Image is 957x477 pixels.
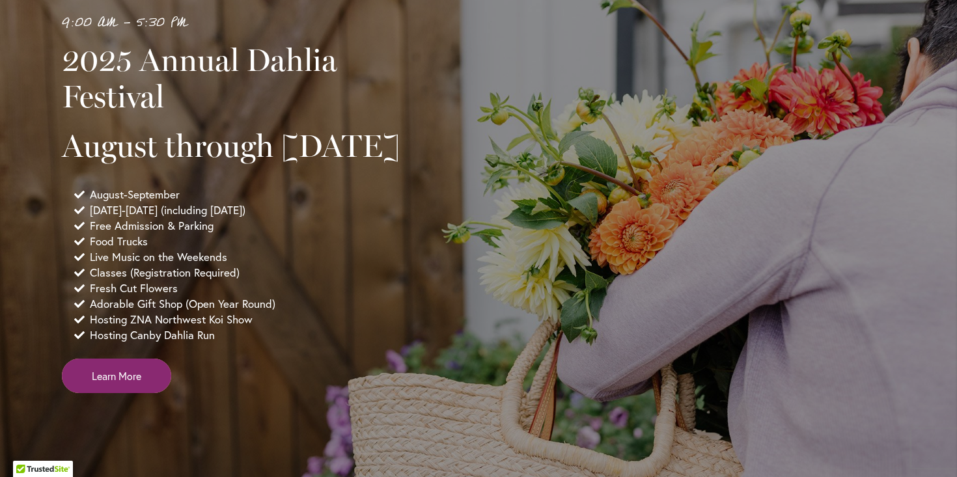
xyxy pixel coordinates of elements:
span: Fresh Cut Flowers [90,280,178,296]
span: Learn More [92,368,141,383]
span: [DATE]-[DATE] (including [DATE]) [90,202,245,218]
span: Food Trucks [90,234,148,249]
h2: 2025 Annual Dahlia Festival [62,42,420,115]
span: Live Music on the Weekends [90,249,227,265]
span: Adorable Gift Shop (Open Year Round) [90,296,275,312]
span: Hosting ZNA Northwest Koi Show [90,312,253,327]
span: Hosting Canby Dahlia Run [90,327,215,343]
p: 9:00 AM - 5:30 PM [62,12,420,34]
span: Classes (Registration Required) [90,265,240,280]
span: Free Admission & Parking [90,218,214,234]
span: August-September [90,187,180,202]
a: Learn More [62,359,171,393]
h2: August through [DATE] [62,128,420,164]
